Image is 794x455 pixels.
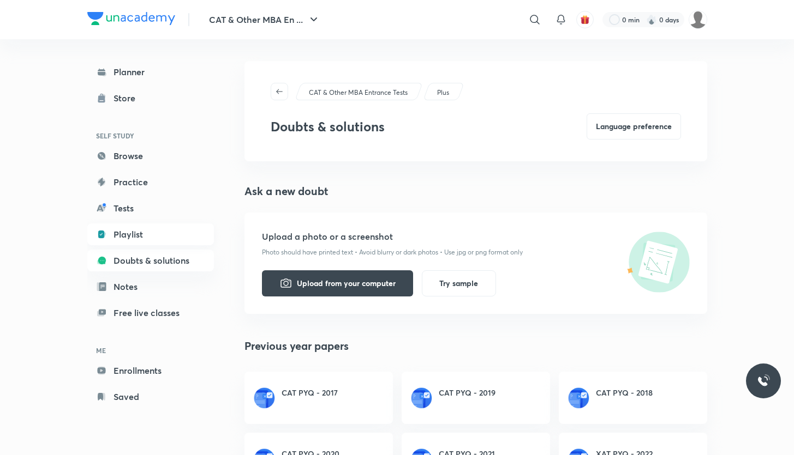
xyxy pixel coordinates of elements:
a: Saved [87,386,214,408]
a: Planner [87,61,214,83]
p: CAT & Other MBA Entrance Tests [309,88,408,98]
a: Doubts & solutions [87,250,214,271]
h4: Previous year papers [244,338,707,354]
h6: ME [87,341,214,360]
h3: Doubts & solutions [271,119,385,135]
a: Plus [435,88,451,98]
a: CAT & Other MBA Entrance Tests [307,88,409,98]
button: CAT & Other MBA En ... [202,9,327,31]
img: adi biradar [689,10,707,29]
a: Company Logo [87,12,175,28]
a: CAT PYQ - 2018 [559,372,707,424]
h6: CAT PYQ - 2018 [596,387,653,398]
h6: SELF STUDY [87,126,214,145]
p: Plus [437,88,449,98]
a: CAT PYQ - 2019 [402,372,550,424]
img: paperset.png [568,387,589,409]
img: camera-icon [279,277,292,290]
a: Tests [87,197,214,219]
h5: Upload a photo or a screenshot [262,230,690,243]
a: Free live classes [87,302,214,324]
img: avatar [580,15,590,25]
button: Try sample [422,270,496,296]
img: streak [646,14,657,25]
img: ttu [757,374,770,387]
img: upload-icon [625,230,690,294]
button: Upload from your computer [262,270,413,296]
img: paperset.png [410,387,432,409]
a: CAT PYQ - 2017 [244,372,393,424]
button: Language preference [587,113,681,139]
a: Notes [87,276,214,298]
a: Store [87,87,214,109]
h4: Ask a new doubt [244,183,707,199]
button: avatar [576,11,594,28]
h6: CAT PYQ - 2019 [439,387,495,398]
p: Photo should have printed text • Avoid blurry or dark photos • Use jpg or png format only [262,247,690,257]
img: paperset.png [253,387,275,409]
a: Playlist [87,223,214,245]
div: Store [114,92,142,105]
a: Browse [87,145,214,167]
a: Enrollments [87,360,214,381]
h6: CAT PYQ - 2017 [282,387,338,398]
a: Practice [87,171,214,193]
img: Company Logo [87,12,175,25]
